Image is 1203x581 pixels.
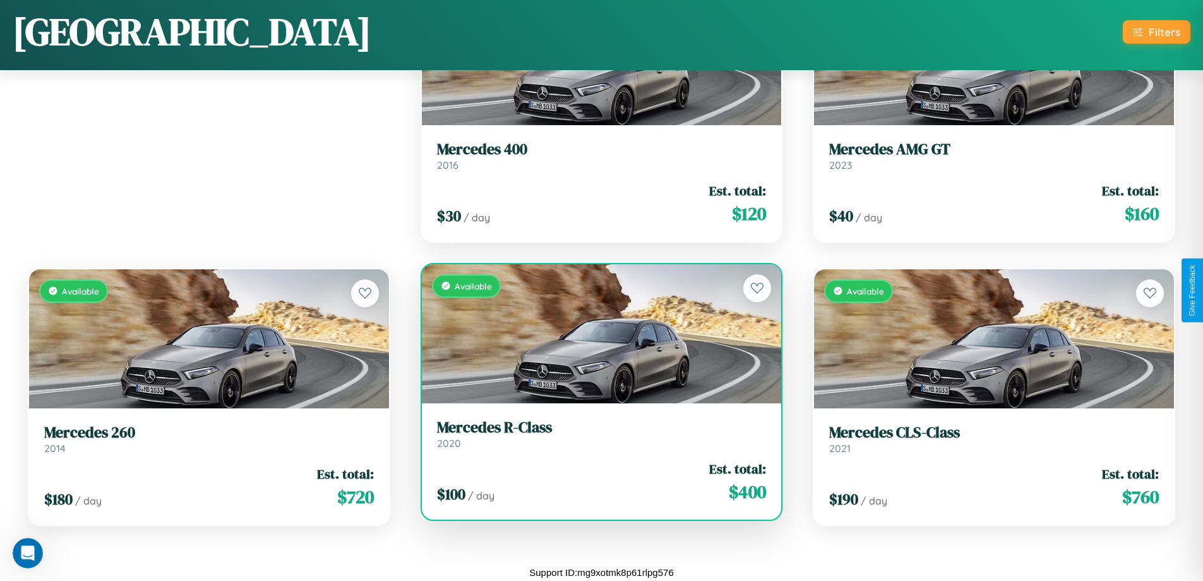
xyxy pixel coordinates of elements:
[1123,20,1190,44] button: Filters
[709,460,766,478] span: Est. total:
[1149,25,1180,39] div: Filters
[44,489,73,510] span: $ 180
[44,424,374,442] h3: Mercedes 260
[464,211,490,224] span: / day
[437,484,465,505] span: $ 100
[829,489,858,510] span: $ 190
[847,286,884,297] span: Available
[337,484,374,510] span: $ 720
[732,201,766,226] span: $ 120
[1102,181,1159,200] span: Est. total:
[62,286,99,297] span: Available
[729,479,766,505] span: $ 400
[437,205,461,226] span: $ 30
[437,419,767,437] h3: Mercedes R-Class
[437,140,767,159] h3: Mercedes 400
[829,140,1159,159] h3: Mercedes AMG GT
[1125,201,1159,226] span: $ 160
[468,489,494,502] span: / day
[13,538,43,568] iframe: Intercom live chat
[317,465,374,483] span: Est. total:
[829,140,1159,171] a: Mercedes AMG GT2023
[856,211,882,224] span: / day
[44,424,374,455] a: Mercedes 2602014
[829,205,853,226] span: $ 40
[829,159,852,171] span: 2023
[529,564,673,581] p: Support ID: mg9xotmk8p61rlpg576
[861,494,887,507] span: / day
[44,442,66,455] span: 2014
[437,437,461,450] span: 2020
[829,424,1159,455] a: Mercedes CLS-Class2021
[437,140,767,171] a: Mercedes 4002016
[829,424,1159,442] h3: Mercedes CLS-Class
[437,159,458,171] span: 2016
[75,494,102,507] span: / day
[1102,465,1159,483] span: Est. total:
[709,181,766,200] span: Est. total:
[829,442,851,455] span: 2021
[13,6,371,58] h1: [GEOGRAPHIC_DATA]
[1122,484,1159,510] span: $ 760
[1188,265,1197,316] div: Give Feedback
[437,419,767,450] a: Mercedes R-Class2020
[455,281,492,291] span: Available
